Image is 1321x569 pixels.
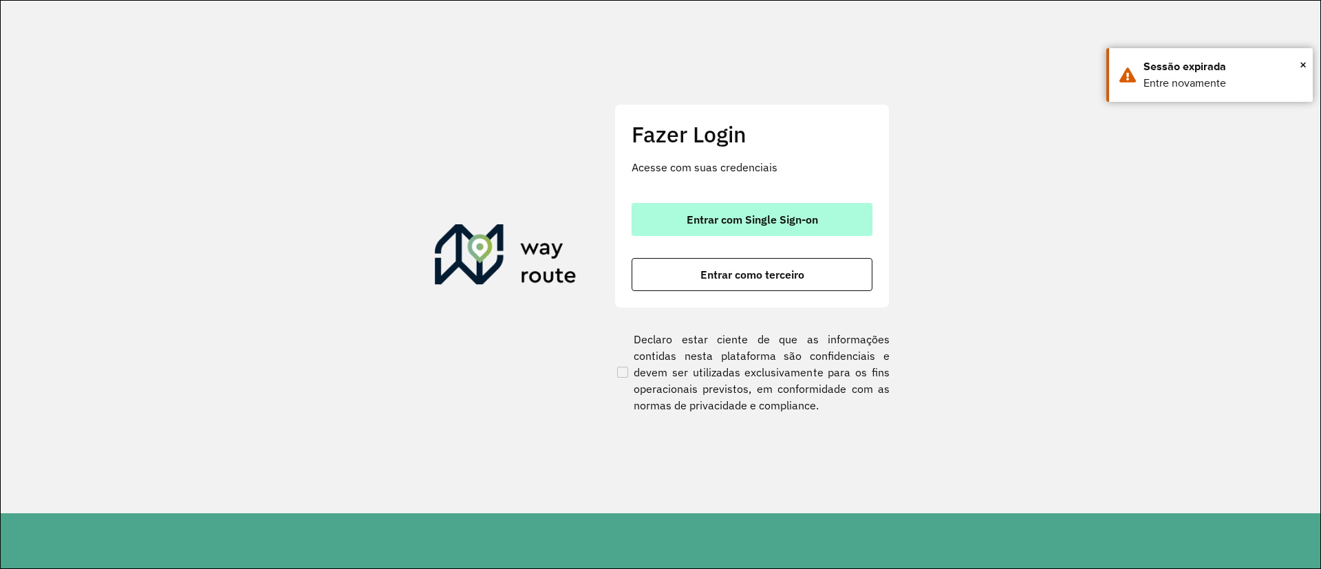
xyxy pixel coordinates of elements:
[1143,58,1302,75] div: Sessão expirada
[632,121,872,147] h2: Fazer Login
[1143,75,1302,92] div: Entre novamente
[700,269,804,280] span: Entrar como terceiro
[435,224,577,290] img: Roteirizador AmbevTech
[1300,54,1307,75] button: Close
[632,258,872,291] button: button
[632,203,872,236] button: button
[687,214,818,225] span: Entrar com Single Sign-on
[632,159,872,175] p: Acesse com suas credenciais
[1300,54,1307,75] span: ×
[614,331,890,414] label: Declaro estar ciente de que as informações contidas nesta plataforma são confidenciais e devem se...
